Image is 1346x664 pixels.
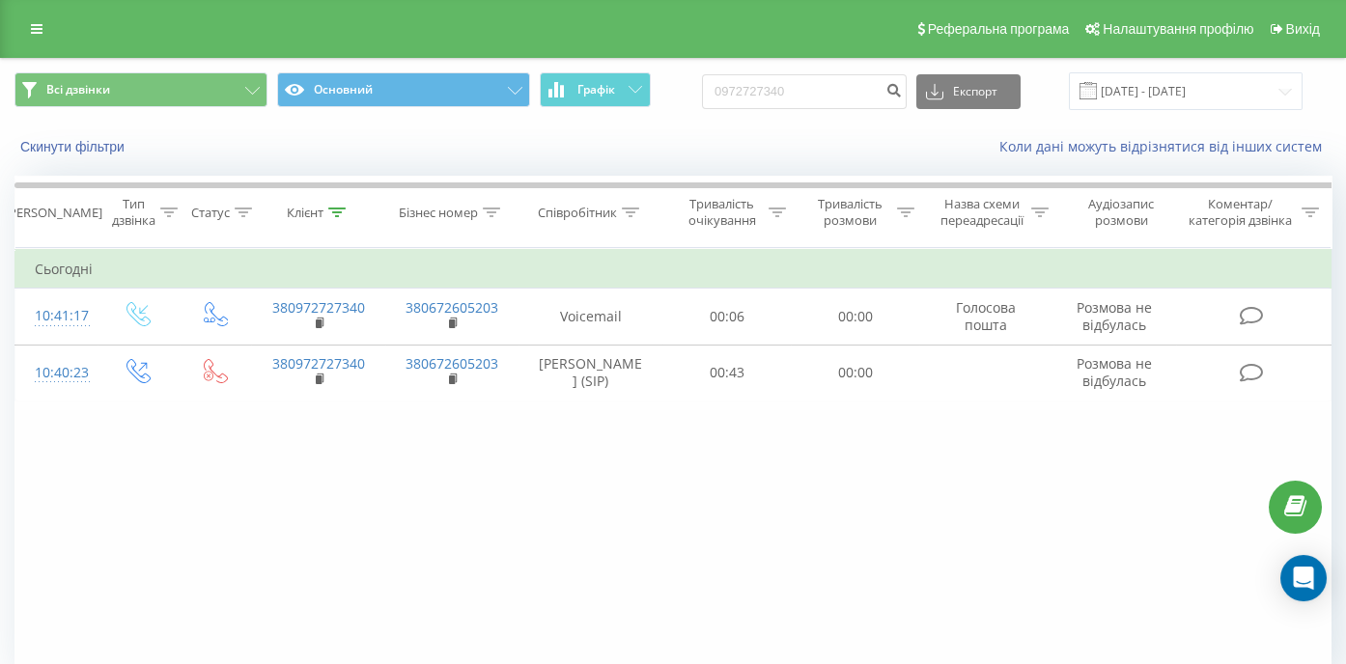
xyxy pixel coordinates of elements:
a: 380672605203 [406,354,498,373]
span: Розмова не відбулась [1077,298,1152,334]
button: Графік [540,72,651,107]
input: Пошук за номером [702,74,907,109]
span: Всі дзвінки [46,82,110,97]
a: 380972727340 [272,298,365,317]
div: Бізнес номер [399,205,478,221]
a: 380972727340 [272,354,365,373]
div: Коментар/категорія дзвінка [1184,196,1297,229]
div: Статус [191,205,230,221]
div: 10:41:17 [35,297,78,335]
button: Експорт [916,74,1021,109]
div: Назва схеми переадресації [937,196,1025,229]
span: Графік [577,83,615,97]
td: 00:06 [662,289,791,345]
button: Основний [277,72,530,107]
div: Тип дзвінка [112,196,155,229]
a: Коли дані можуть відрізнятися вiд інших систем [999,137,1332,155]
div: [PERSON_NAME] [5,205,102,221]
div: Клієнт [287,205,323,221]
button: Скинути фільтри [14,138,134,155]
div: Тривалість очікування [680,196,764,229]
div: 10:40:23 [35,354,78,392]
td: 00:00 [791,345,919,401]
div: Open Intercom Messenger [1280,555,1327,601]
span: Розмова не відбулась [1077,354,1152,390]
td: Voicemail [519,289,662,345]
span: Вихід [1286,21,1320,37]
span: Реферальна програма [928,21,1070,37]
td: [PERSON_NAME] (SIP) [519,345,662,401]
div: Аудіозапис розмови [1071,196,1172,229]
td: 00:00 [791,289,919,345]
button: Всі дзвінки [14,72,267,107]
div: Співробітник [538,205,617,221]
span: Налаштування профілю [1103,21,1253,37]
td: 00:43 [662,345,791,401]
td: Сьогодні [15,250,1332,289]
div: Тривалість розмови [808,196,892,229]
a: 380672605203 [406,298,498,317]
td: Голосова пошта [919,289,1052,345]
